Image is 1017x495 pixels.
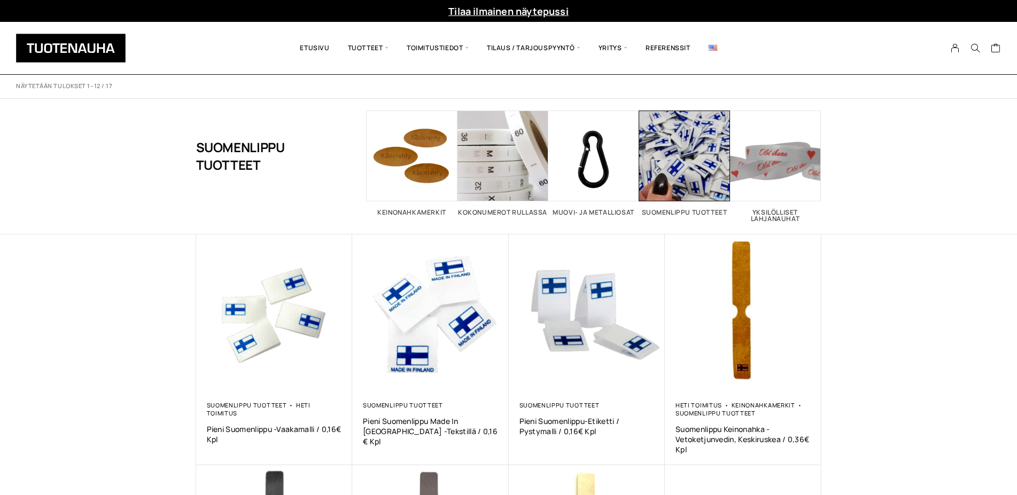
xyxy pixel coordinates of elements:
a: Suomenlippu tuotteet [207,401,287,409]
h2: Suomenlippu tuotteet [639,209,730,216]
span: Toimitustiedot [398,30,478,66]
a: Pieni Suomenlippu -vaakamalli / 0,16€ kpl [207,424,342,444]
a: Referenssit [636,30,700,66]
h2: Muovi- ja metalliosat [548,209,639,216]
a: Suomenlippu tuotteet [363,401,443,409]
a: Keinonahkamerkit [732,401,795,409]
h2: Keinonahkamerkit [367,209,457,216]
a: Suomenlippu Keinonahka -Vetoketjunvedin, Keskiruskea / 0,36€ Kpl [676,424,811,454]
a: Suomenlippu tuotteet [676,409,756,417]
a: Cart [991,43,1001,56]
a: Visit product category Kokonumerot rullassa [457,111,548,216]
button: Search [965,43,985,53]
a: Visit product category Muovi- ja metalliosat [548,111,639,216]
a: Heti toimitus [676,401,722,409]
a: My Account [945,43,966,53]
a: Visit product category Yksilölliset lahjanauhat [730,111,821,222]
h2: Kokonumerot rullassa [457,209,548,216]
img: English [709,45,717,51]
a: Pieni Suomenlippu Made in [GEOGRAPHIC_DATA] -tekstillä / 0,16 € kpl [363,416,498,446]
img: Tuotenauha Oy [16,34,126,62]
h1: Suomenlippu tuotteet [196,111,313,201]
a: Visit product category Keinonahkamerkit [367,111,457,216]
a: Heti toimitus [207,401,310,417]
span: Tuotteet [339,30,398,66]
a: Visit product category Suomenlippu tuotteet [639,111,730,216]
span: Yritys [589,30,636,66]
a: Pieni Suomenlippu-etiketti / pystymalli / 0,16€ kpl [519,416,655,436]
h2: Yksilölliset lahjanauhat [730,209,821,222]
a: Etusivu [291,30,338,66]
a: Suomenlippu tuotteet [519,401,600,409]
p: Näytetään tulokset 1–12 / 17 [16,82,112,90]
a: Tilaa ilmainen näytepussi [448,5,569,18]
span: Tilaus / Tarjouspyyntö [478,30,589,66]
